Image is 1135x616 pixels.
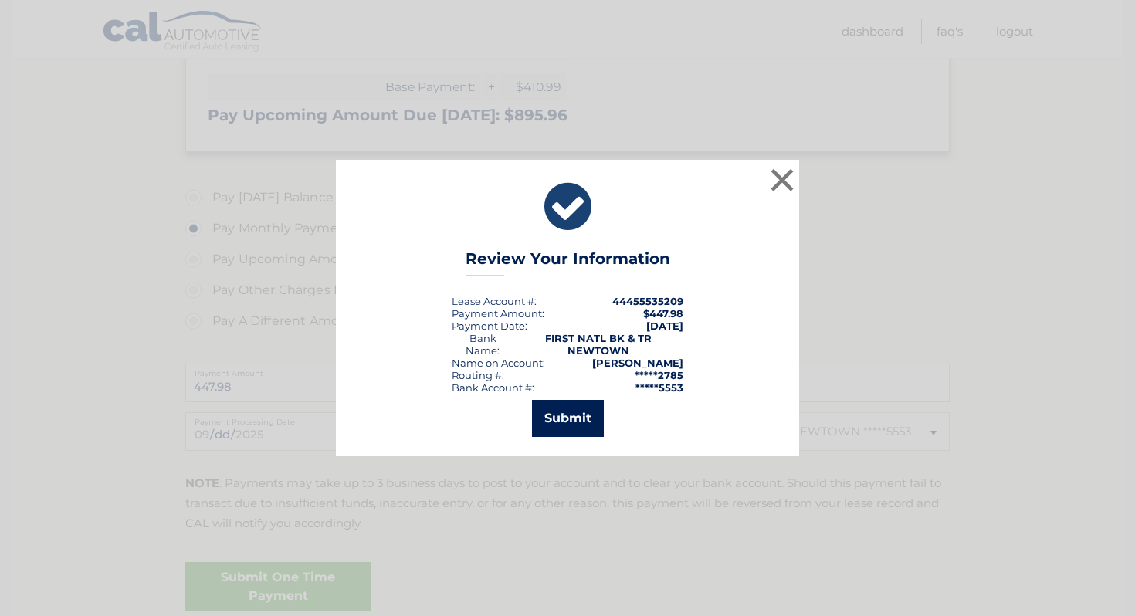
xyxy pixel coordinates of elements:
div: : [452,320,527,332]
div: Bank Name: [452,332,514,357]
span: Payment Date [452,320,525,332]
button: × [767,164,798,195]
span: [DATE] [646,320,683,332]
strong: [PERSON_NAME] [592,357,683,369]
div: Routing #: [452,369,504,381]
button: Submit [532,400,604,437]
strong: 44455535209 [612,295,683,307]
div: Payment Amount: [452,307,544,320]
strong: FIRST NATL BK & TR NEWTOWN [545,332,652,357]
span: $447.98 [643,307,683,320]
div: Name on Account: [452,357,545,369]
h3: Review Your Information [466,249,670,276]
div: Bank Account #: [452,381,534,394]
div: Lease Account #: [452,295,537,307]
